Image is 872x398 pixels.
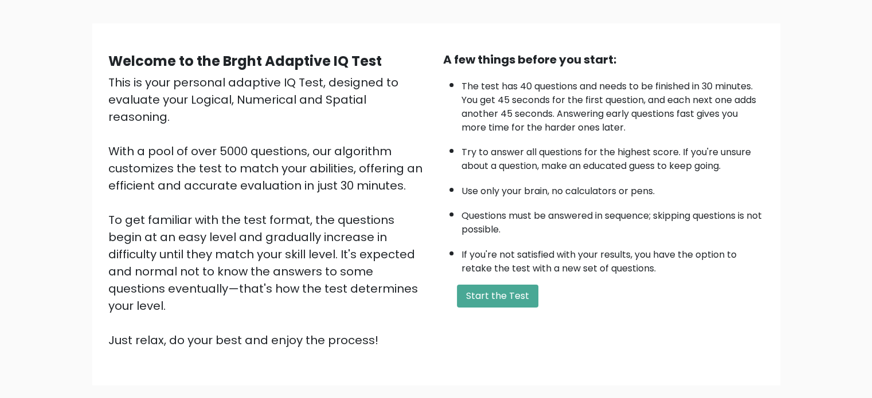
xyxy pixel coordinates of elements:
li: If you're not satisfied with your results, you have the option to retake the test with a new set ... [462,242,764,275]
div: A few things before you start: [443,51,764,68]
button: Start the Test [457,285,538,308]
li: Use only your brain, no calculators or pens. [462,179,764,198]
li: The test has 40 questions and needs to be finished in 30 minutes. You get 45 seconds for the firs... [462,74,764,135]
div: This is your personal adaptive IQ Test, designed to evaluate your Logical, Numerical and Spatial ... [108,74,429,349]
li: Questions must be answered in sequence; skipping questions is not possible. [462,203,764,237]
b: Welcome to the Brght Adaptive IQ Test [108,52,382,70]
li: Try to answer all questions for the highest score. If you're unsure about a question, make an edu... [462,140,764,173]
